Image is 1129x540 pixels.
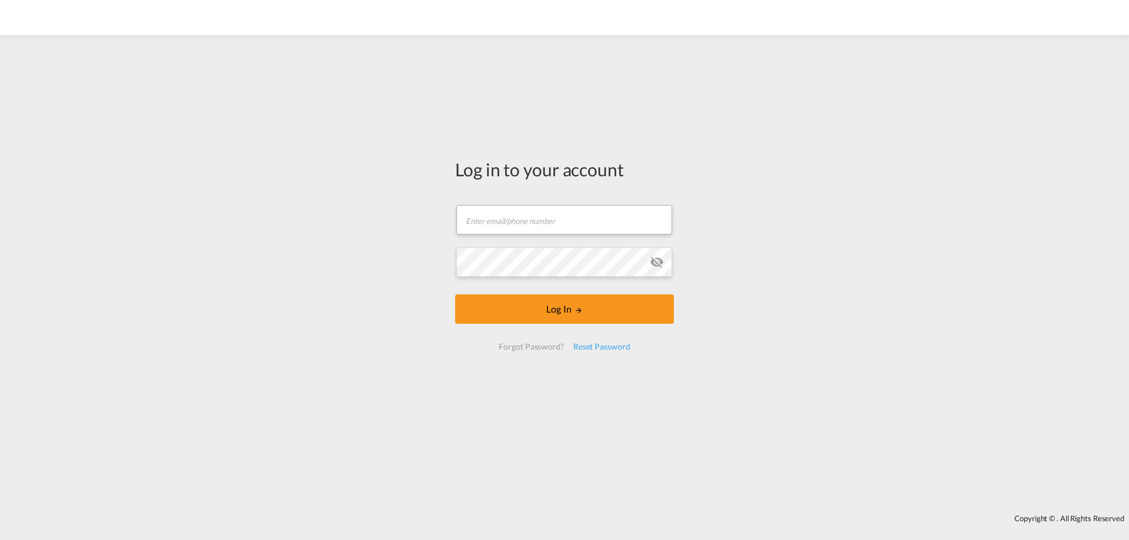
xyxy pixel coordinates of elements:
md-icon: icon-eye-off [650,255,664,269]
div: Reset Password [569,336,635,357]
div: Forgot Password? [494,336,568,357]
div: Log in to your account [455,157,674,182]
input: Enter email/phone number [456,205,672,234]
button: LOGIN [455,294,674,324]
